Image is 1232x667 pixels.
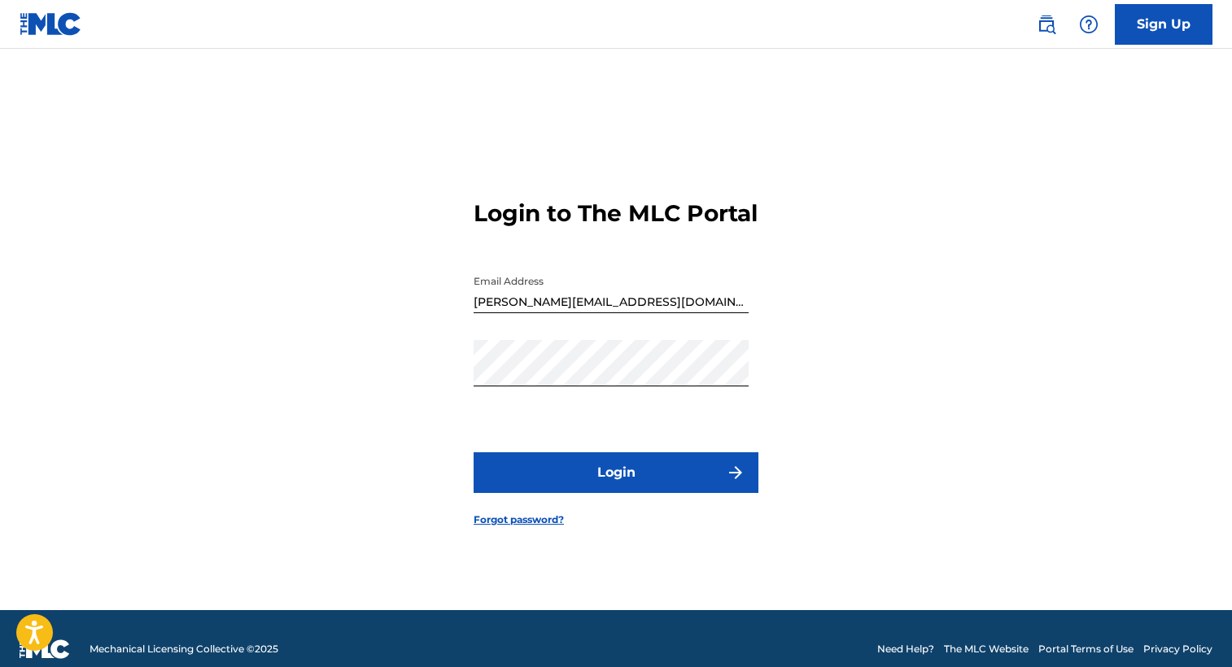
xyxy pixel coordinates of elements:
a: The MLC Website [944,642,1029,656]
a: Need Help? [877,642,934,656]
span: Mechanical Licensing Collective © 2025 [90,642,278,656]
img: logo [20,639,70,659]
img: search [1037,15,1056,34]
img: MLC Logo [20,12,82,36]
a: Portal Terms of Use [1038,642,1134,656]
div: Help [1073,8,1105,41]
img: help [1079,15,1099,34]
a: Public Search [1030,8,1063,41]
button: Login [474,452,758,493]
img: f7272a7cc735f4ea7f67.svg [726,463,745,482]
a: Privacy Policy [1143,642,1212,656]
a: Sign Up [1115,4,1212,45]
a: Forgot password? [474,512,564,527]
h3: Login to The MLC Portal [474,199,758,228]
